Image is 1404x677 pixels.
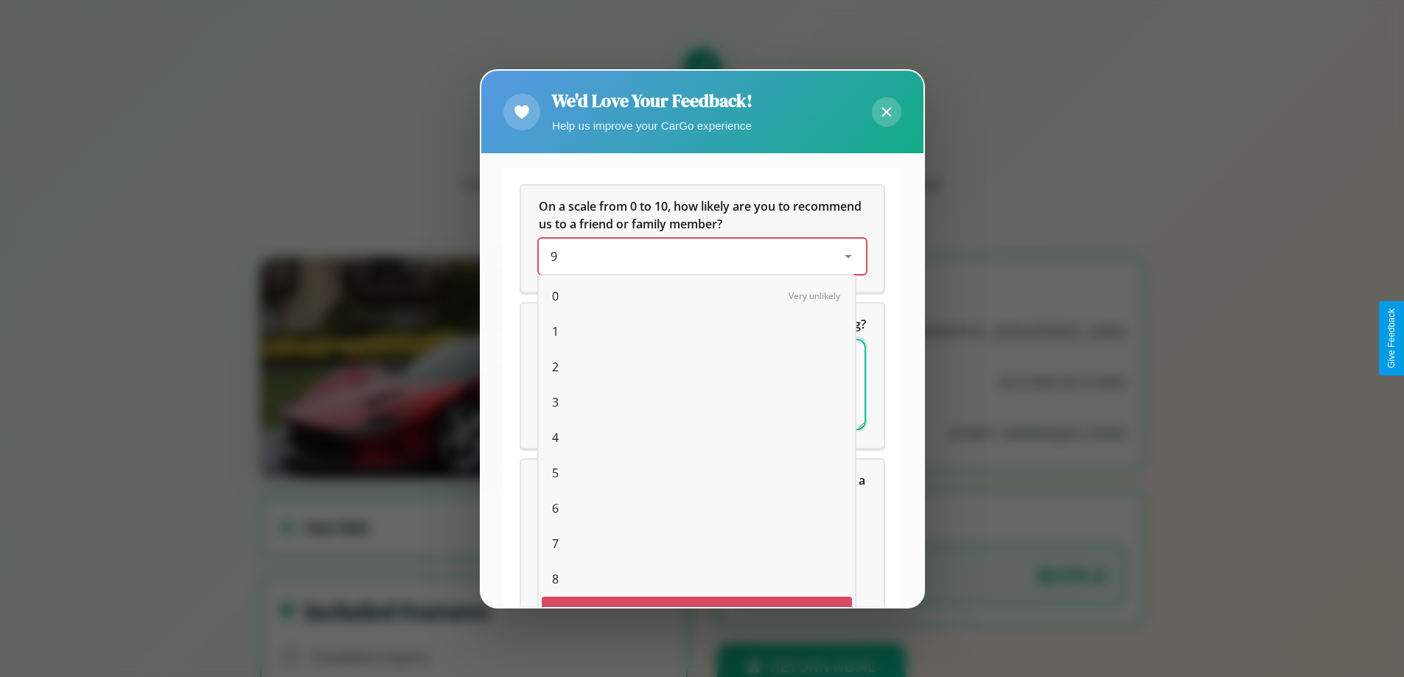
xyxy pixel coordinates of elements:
[551,248,557,264] span: 9
[552,88,752,113] h2: We'd Love Your Feedback!
[539,198,865,232] span: On a scale from 0 to 10, how likely are you to recommend us to a friend or family member?
[552,393,559,411] span: 3
[542,491,852,526] div: 6
[552,464,559,482] span: 5
[542,455,852,491] div: 5
[542,561,852,597] div: 8
[1386,309,1397,368] div: Give Feedback
[552,429,559,446] span: 4
[542,314,852,349] div: 1
[552,287,559,305] span: 0
[542,385,852,420] div: 3
[789,290,840,302] span: Very unlikely
[552,499,559,517] span: 6
[521,186,884,292] div: On a scale from 0 to 10, how likely are you to recommend us to a friend or family member?
[542,420,852,455] div: 4
[542,597,852,632] div: 9
[542,526,852,561] div: 7
[539,197,866,233] h5: On a scale from 0 to 10, how likely are you to recommend us to a friend or family member?
[552,606,559,623] span: 9
[542,278,852,314] div: 0
[539,239,866,274] div: On a scale from 0 to 10, how likely are you to recommend us to a friend or family member?
[542,349,852,385] div: 2
[552,116,752,136] p: Help us improve your CarGo experience
[552,535,559,553] span: 7
[539,472,868,506] span: Which of the following features do you value the most in a vehicle?
[539,316,866,332] span: What can we do to make your experience more satisfying?
[552,358,559,376] span: 2
[552,323,559,340] span: 1
[552,570,559,588] span: 8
